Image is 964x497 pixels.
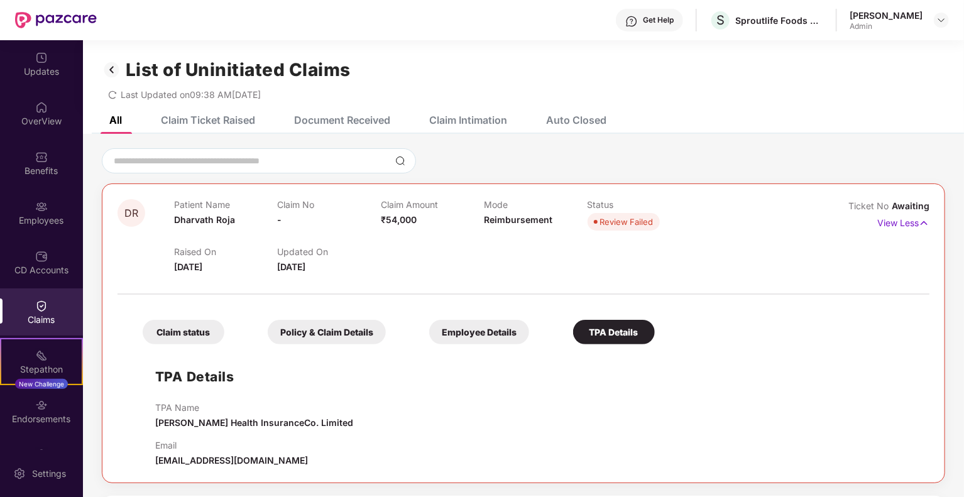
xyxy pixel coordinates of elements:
span: redo [108,89,117,100]
img: svg+xml;base64,PHN2ZyBpZD0iU2VhcmNoLTMyeDMyIiB4bWxucz0iaHR0cDovL3d3dy53My5vcmcvMjAwMC9zdmciIHdpZH... [395,156,405,166]
span: Reimbursement [484,214,552,225]
div: Get Help [643,15,674,25]
span: [EMAIL_ADDRESS][DOMAIN_NAME] [155,455,308,466]
img: svg+xml;base64,PHN2ZyBpZD0iU2V0dGluZy0yMHgyMCIgeG1sbnM9Imh0dHA6Ly93d3cudzMub3JnLzIwMDAvc3ZnIiB3aW... [13,467,26,480]
span: S [716,13,725,28]
p: Patient Name [174,199,277,210]
div: Claim status [143,320,224,344]
div: Document Received [294,114,390,126]
img: svg+xml;base64,PHN2ZyBpZD0iVXBkYXRlZCIgeG1sbnM9Imh0dHA6Ly93d3cudzMub3JnLzIwMDAvc3ZnIiB3aWR0aD0iMj... [35,52,48,64]
img: svg+xml;base64,PHN2ZyBpZD0iQmVuZWZpdHMiIHhtbG5zPSJodHRwOi8vd3d3LnczLm9yZy8yMDAwL3N2ZyIgd2lkdGg9Ij... [35,151,48,163]
div: Claim Ticket Raised [161,114,255,126]
img: svg+xml;base64,PHN2ZyB3aWR0aD0iMzIiIGhlaWdodD0iMzIiIHZpZXdCb3g9IjAgMCAzMiAzMiIgZmlsbD0ibm9uZSIgeG... [102,59,122,80]
div: TPA Details [573,320,655,344]
div: Stepathon [1,363,82,376]
img: svg+xml;base64,PHN2ZyBpZD0iRW1wbG95ZWVzIiB4bWxucz0iaHR0cDovL3d3dy53My5vcmcvMjAwMC9zdmciIHdpZHRoPS... [35,200,48,213]
div: All [109,114,122,126]
span: ₹54,000 [381,214,417,225]
img: svg+xml;base64,PHN2ZyBpZD0iRHJvcGRvd24tMzJ4MzIiIHhtbG5zPSJodHRwOi8vd3d3LnczLm9yZy8yMDAwL3N2ZyIgd2... [936,15,946,25]
div: Admin [850,21,923,31]
p: Status [588,199,691,210]
img: svg+xml;base64,PHN2ZyBpZD0iSGVscC0zMngzMiIgeG1sbnM9Imh0dHA6Ly93d3cudzMub3JnLzIwMDAvc3ZnIiB3aWR0aD... [625,15,638,28]
div: Policy & Claim Details [268,320,386,344]
div: Employee Details [429,320,529,344]
span: [DATE] [277,261,305,272]
h1: TPA Details [155,366,234,387]
img: svg+xml;base64,PHN2ZyB4bWxucz0iaHR0cDovL3d3dy53My5vcmcvMjAwMC9zdmciIHdpZHRoPSIyMSIgaGVpZ2h0PSIyMC... [35,349,48,362]
div: [PERSON_NAME] [850,9,923,21]
span: Ticket No [848,200,892,211]
img: New Pazcare Logo [15,12,97,28]
p: Email [155,440,308,451]
p: Raised On [174,246,277,257]
span: [PERSON_NAME] Health InsuranceCo. Limited [155,417,353,428]
img: svg+xml;base64,PHN2ZyBpZD0iSG9tZSIgeG1sbnM9Imh0dHA6Ly93d3cudzMub3JnLzIwMDAvc3ZnIiB3aWR0aD0iMjAiIG... [35,101,48,114]
p: Claim Amount [381,199,484,210]
h1: List of Uninitiated Claims [126,59,351,80]
img: svg+xml;base64,PHN2ZyBpZD0iQ2xhaW0iIHhtbG5zPSJodHRwOi8vd3d3LnczLm9yZy8yMDAwL3N2ZyIgd2lkdGg9IjIwIi... [35,300,48,312]
div: Settings [28,467,70,480]
span: - [277,214,282,225]
div: New Challenge [15,379,68,389]
img: svg+xml;base64,PHN2ZyBpZD0iRW5kb3JzZW1lbnRzIiB4bWxucz0iaHR0cDovL3d3dy53My5vcmcvMjAwMC9zdmciIHdpZH... [35,399,48,412]
p: TPA Name [155,402,353,413]
span: Last Updated on 09:38 AM[DATE] [121,89,261,100]
div: Claim Intimation [429,114,507,126]
span: [DATE] [174,261,202,272]
img: svg+xml;base64,PHN2ZyBpZD0iTXlfT3JkZXJzIiBkYXRhLW5hbWU9Ik15IE9yZGVycyIgeG1sbnM9Imh0dHA6Ly93d3cudz... [35,449,48,461]
p: Claim No [277,199,380,210]
span: Awaiting [892,200,929,211]
img: svg+xml;base64,PHN2ZyB4bWxucz0iaHR0cDovL3d3dy53My5vcmcvMjAwMC9zdmciIHdpZHRoPSIxNyIgaGVpZ2h0PSIxNy... [919,216,929,230]
div: Review Failed [600,216,654,228]
p: Updated On [277,246,380,257]
p: Mode [484,199,587,210]
div: Auto Closed [546,114,606,126]
p: View Less [877,213,929,230]
span: DR [124,208,138,219]
div: Sproutlife Foods Private Limited [735,14,823,26]
span: Dharvath Roja [174,214,235,225]
img: svg+xml;base64,PHN2ZyBpZD0iQ0RfQWNjb3VudHMiIGRhdGEtbmFtZT0iQ0QgQWNjb3VudHMiIHhtbG5zPSJodHRwOi8vd3... [35,250,48,263]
